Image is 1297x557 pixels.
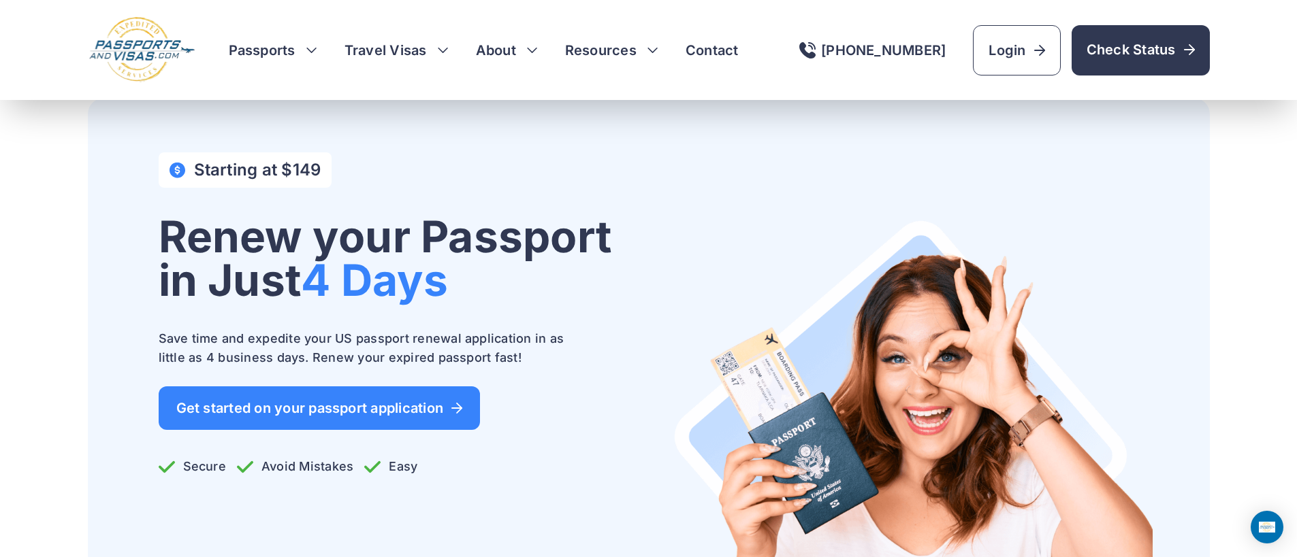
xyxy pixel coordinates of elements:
h1: Renew your Passport in Just [159,215,612,302]
p: Secure [159,457,226,476]
h4: Starting at $149 [194,161,321,180]
a: Contact [686,41,739,60]
p: Save time and expedite your US passport renewal application in as little as 4 business days. Rene... [159,329,581,367]
a: Login [973,25,1060,75]
span: Check Status [1087,40,1195,59]
span: Login [989,41,1044,60]
img: Logo [88,16,196,84]
a: Get started on your passport application [159,386,481,430]
a: About [476,41,516,60]
span: Get started on your passport application [176,401,463,415]
a: [PHONE_NUMBER] [799,42,946,58]
div: Open Intercom Messenger [1251,511,1283,543]
p: Easy [364,457,417,476]
p: Avoid Mistakes [237,457,353,476]
a: Check Status [1072,25,1210,75]
h3: Passports [229,41,317,60]
h3: Travel Visas [345,41,449,60]
span: 4 Days [301,254,448,306]
h3: Resources [565,41,658,60]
